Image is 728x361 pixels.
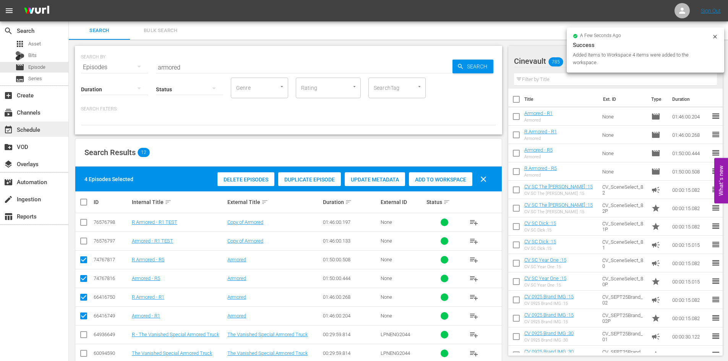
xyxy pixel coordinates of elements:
[669,144,711,162] td: 01:50:00.444
[323,350,378,356] div: 00:29:59.814
[132,275,160,281] a: Armored - R5
[524,312,574,318] a: CV 0925 Brand IMG :15
[669,327,711,346] td: 00:00:30.122
[599,144,648,162] td: None
[4,91,13,100] span: Create
[524,264,566,269] div: CV SC Year One :15
[524,319,574,324] div: CV 0925 Brand IMG :15
[132,257,164,262] a: R Armored - R5
[469,293,478,302] span: playlist_add
[651,149,660,158] span: Episode
[669,309,711,327] td: 00:00:15.082
[469,218,478,227] span: playlist_add
[81,57,148,78] div: Episodes
[573,40,718,50] div: Success
[669,254,711,272] td: 00:00:15.082
[524,239,556,244] a: CV SC Dick :15
[15,63,24,72] span: Episode
[598,89,647,110] th: Ext. ID
[669,236,711,254] td: 00:00:15.015
[443,199,450,206] span: sort
[669,199,711,217] td: 00:00:15.082
[599,181,648,199] td: CV_SceneSelect_82
[227,313,246,319] a: Armored
[278,83,285,90] button: Open
[524,154,553,159] div: Armored
[4,26,13,36] span: search
[323,238,378,244] div: 01:46:00.133
[524,173,557,178] div: Armored
[711,130,720,139] span: reorder
[94,275,130,281] div: 74767816
[94,199,130,205] div: ID
[524,338,574,343] div: CV 0925 Brand IMG :30
[165,199,172,206] span: sort
[15,51,24,60] div: Bits
[381,257,424,262] div: None
[599,309,648,327] td: CV_SEPT25Brand_02P
[138,148,150,157] span: 12
[28,75,42,83] span: Series
[573,51,710,66] div: Added Items to Workspace 4 items were added to the workspace.
[4,212,13,221] span: Reports
[524,136,557,141] div: Armored
[469,311,478,321] span: playlist_add
[479,175,488,184] span: clear
[669,107,711,126] td: 01:46:00.204
[278,176,341,183] span: Duplicate Episode
[381,313,424,319] div: None
[323,219,378,225] div: 01:46:00.197
[381,238,424,244] div: None
[711,167,720,176] span: reorder
[651,222,660,231] span: Promo
[524,275,566,281] a: CV SC Year One :15
[599,217,648,236] td: CV_SceneSelect_81P
[132,313,160,319] a: Armored - R1
[651,332,660,341] span: Ad
[217,176,274,183] span: Delete Episodes
[469,274,478,283] span: playlist_add
[711,258,720,267] span: reorder
[278,172,341,186] button: Duplicate Episode
[524,191,593,196] div: CV SC The [PERSON_NAME] :15
[94,238,130,244] div: 76576797
[711,277,720,286] span: reorder
[701,8,721,14] a: Sign Out
[668,89,713,110] th: Duration
[261,199,268,206] span: sort
[227,257,246,262] a: Armored
[599,107,648,126] td: None
[651,277,660,286] span: Promo
[599,291,648,309] td: CV_SEPT25Brand_02
[651,259,660,268] span: Ad
[474,170,493,188] button: clear
[524,283,566,288] div: CV SC Year One :15
[524,202,593,208] a: CV SC The [PERSON_NAME] :15
[524,89,598,110] th: Title
[323,197,378,207] div: Duration
[599,126,648,144] td: None
[524,110,553,116] a: Armored - R1
[651,204,660,213] span: Promo
[647,89,668,110] th: Type
[465,269,483,288] button: playlist_add
[669,291,711,309] td: 00:00:15.082
[345,172,405,186] button: Update Metadata
[469,330,478,339] span: playlist_add
[711,148,720,157] span: reorder
[28,63,45,71] span: Episode
[651,295,660,304] span: Ad
[651,167,660,176] span: Episode
[132,197,225,207] div: Internal Title
[381,275,424,281] div: None
[227,238,263,244] a: Copy of Armored
[227,350,308,356] a: The Vanished Special Armored Truck
[465,251,483,269] button: playlist_add
[381,294,424,300] div: None
[711,313,720,322] span: reorder
[84,175,133,183] div: 4 Episodes Selected
[381,199,424,205] div: External ID
[711,203,720,212] span: reorder
[669,272,711,291] td: 00:00:15.015
[227,332,308,337] a: The Vanished Special Armored Truck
